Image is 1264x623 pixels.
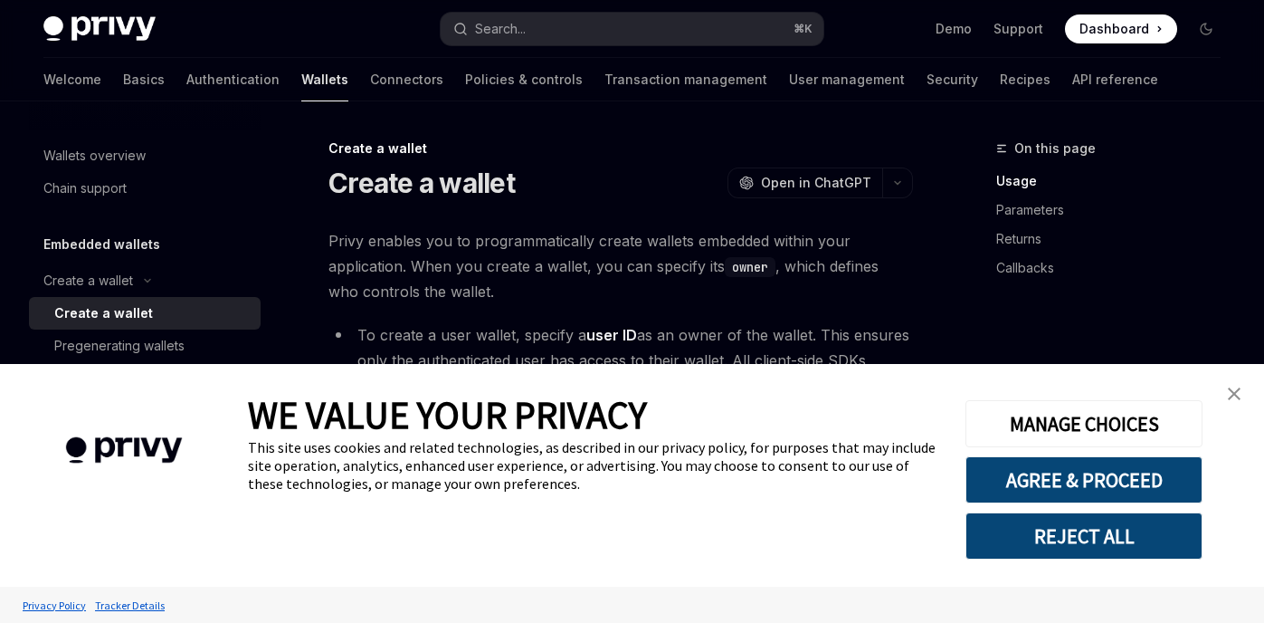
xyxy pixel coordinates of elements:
[465,58,583,101] a: Policies & controls
[370,58,443,101] a: Connectors
[29,139,261,172] a: Wallets overview
[936,20,972,38] a: Demo
[18,589,90,621] a: Privacy Policy
[965,400,1202,447] button: MANAGE CHOICES
[328,228,913,304] span: Privy enables you to programmatically create wallets embedded within your application. When you c...
[996,196,1235,225] a: Parameters
[1000,58,1050,101] a: Recipes
[43,234,160,255] h5: Embedded wallets
[43,177,127,199] div: Chain support
[441,13,823,45] button: Search...⌘K
[789,58,905,101] a: User management
[727,168,882,198] button: Open in ChatGPT
[1014,138,1096,159] span: On this page
[328,322,913,424] li: To create a user wallet, specify a as an owner of the wallet. This ensures only the authenticated...
[90,589,169,621] a: Tracker Details
[54,302,153,324] div: Create a wallet
[993,20,1043,38] a: Support
[43,145,146,167] div: Wallets overview
[725,257,775,277] code: owner
[54,335,185,357] div: Pregenerating wallets
[965,456,1202,503] button: AGREE & PROCEED
[328,167,515,199] h1: Create a wallet
[1228,388,1240,400] img: close banner
[604,58,767,101] a: Transaction management
[1216,376,1252,412] a: close banner
[123,58,165,101] a: Basics
[475,18,526,40] div: Search...
[794,22,813,36] span: ⌘ K
[1079,20,1149,38] span: Dashboard
[328,139,913,158] div: Create a wallet
[761,174,871,192] span: Open in ChatGPT
[586,326,637,344] strong: user ID
[965,513,1202,560] button: REJECT ALL
[27,411,221,490] img: company logo
[996,167,1235,196] a: Usage
[1065,14,1177,43] a: Dashboard
[43,270,133,292] div: Create a wallet
[248,391,647,438] span: WE VALUE YOUR PRIVACY
[1192,14,1221,43] button: Toggle dark mode
[996,254,1235,283] a: Callbacks
[996,225,1235,254] a: Returns
[248,438,938,493] div: This site uses cookies and related technologies, as described in our privacy policy, for purposes...
[43,16,156,42] img: dark logo
[29,330,261,362] a: Pregenerating wallets
[1072,58,1158,101] a: API reference
[186,58,280,101] a: Authentication
[29,172,261,205] a: Chain support
[927,58,978,101] a: Security
[29,297,261,330] a: Create a wallet
[301,58,348,101] a: Wallets
[43,58,101,101] a: Welcome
